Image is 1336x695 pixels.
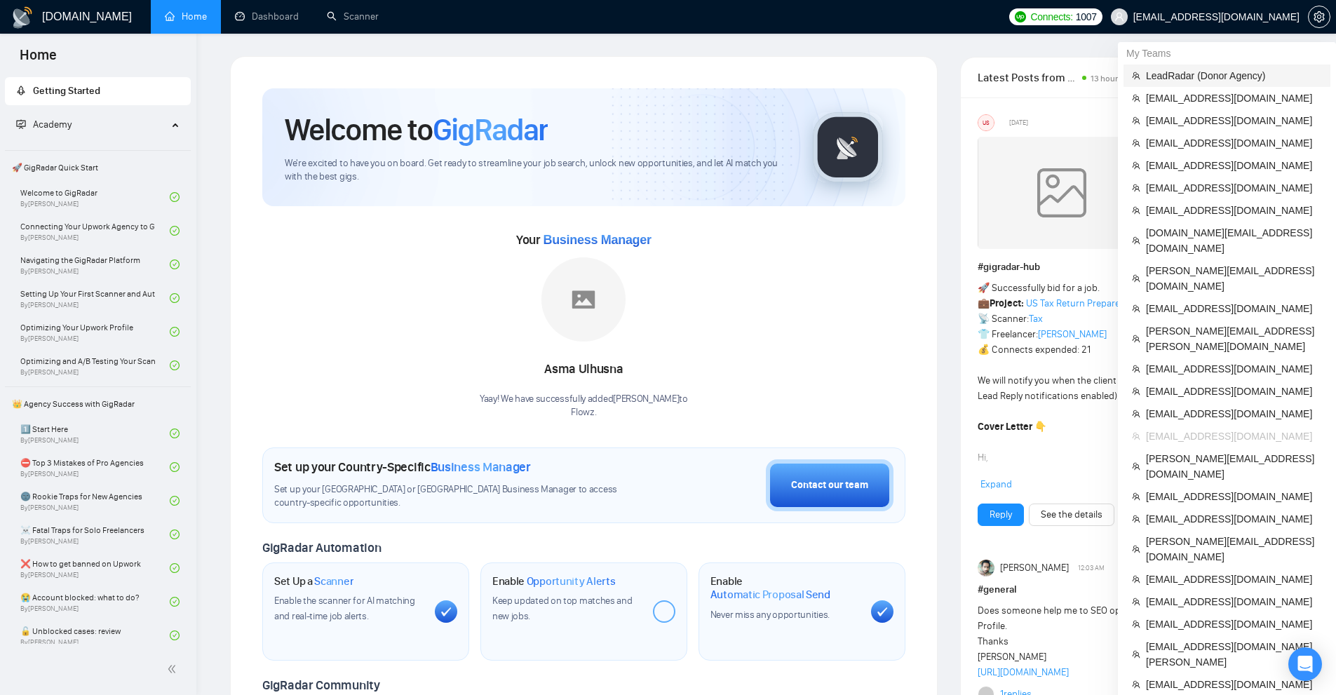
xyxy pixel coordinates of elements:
span: Expand [980,478,1012,490]
span: [EMAIL_ADDRESS][DOMAIN_NAME] [1146,180,1322,196]
span: Scanner [314,574,353,588]
span: team [1132,94,1140,102]
span: [PERSON_NAME][EMAIL_ADDRESS][DOMAIN_NAME] [1146,451,1322,482]
li: Getting Started [5,77,191,105]
a: 🔓 Unblocked cases: reviewBy[PERSON_NAME] [20,620,170,651]
span: team [1132,650,1140,659]
span: team [1132,335,1140,343]
span: Connects: [1030,9,1072,25]
span: [PERSON_NAME][EMAIL_ADDRESS][DOMAIN_NAME] [1146,534,1322,565]
strong: Cover Letter 👇 [978,421,1046,433]
span: team [1132,598,1140,606]
a: Optimizing and A/B Testing Your Scanner for Better ResultsBy[PERSON_NAME] [20,350,170,381]
a: searchScanner [327,11,379,22]
span: check-circle [170,630,180,640]
span: Getting Started [33,85,100,97]
img: weqQh+iSagEgQAAAABJRU5ErkJggg== [978,137,1146,249]
span: team [1132,161,1140,170]
span: Business Manager [543,233,651,247]
div: Contact our team [791,478,868,493]
span: [EMAIL_ADDRESS][DOMAIN_NAME] [1146,203,1322,218]
span: [EMAIL_ADDRESS][DOMAIN_NAME] [1146,572,1322,587]
span: LeadRadar (Donor Agency) [1146,68,1322,83]
span: Academy [33,119,72,130]
h1: Enable [492,574,616,588]
span: setting [1309,11,1330,22]
span: Set up your [GEOGRAPHIC_DATA] or [GEOGRAPHIC_DATA] Business Manager to access country-specific op... [274,483,646,510]
span: [EMAIL_ADDRESS][DOMAIN_NAME] [1146,113,1322,128]
span: [EMAIL_ADDRESS][DOMAIN_NAME] [1146,90,1322,106]
span: check-circle [170,293,180,303]
span: [PERSON_NAME] [1000,560,1069,576]
span: 🚀 GigRadar Quick Start [6,154,189,182]
span: We're excited to have you on board. Get ready to streamline your job search, unlock new opportuni... [285,157,790,184]
span: [EMAIL_ADDRESS][DOMAIN_NAME] [1146,158,1322,173]
span: team [1132,304,1140,313]
h1: Set up your Country-Specific [274,459,531,475]
span: team [1132,116,1140,125]
h1: Enable [710,574,860,602]
span: team [1132,139,1140,147]
span: team [1132,274,1140,283]
span: check-circle [170,563,180,573]
span: [EMAIL_ADDRESS][DOMAIN_NAME] [1146,301,1322,316]
button: Reply [978,504,1024,526]
span: [EMAIL_ADDRESS][DOMAIN_NAME] [1146,594,1322,609]
img: gigradar-logo.png [813,112,883,182]
h1: Set Up a [274,574,353,588]
span: [EMAIL_ADDRESS][DOMAIN_NAME] [1146,135,1322,151]
div: My Teams [1118,42,1336,65]
span: 1007 [1076,9,1097,25]
span: team [1132,206,1140,215]
h1: # gigradar-hub [978,259,1285,275]
span: check-circle [170,496,180,506]
span: team [1132,184,1140,192]
span: [EMAIL_ADDRESS][DOMAIN_NAME] [1146,677,1322,692]
button: setting [1308,6,1330,28]
span: Opportunity Alerts [527,574,616,588]
a: 1️⃣ Start HereBy[PERSON_NAME] [20,418,170,449]
img: logo [11,6,34,29]
span: check-circle [170,429,180,438]
span: [EMAIL_ADDRESS][DOMAIN_NAME] [1146,429,1322,444]
img: placeholder.png [541,257,626,342]
a: [PERSON_NAME] [1038,328,1107,340]
a: Welcome to GigRadarBy[PERSON_NAME] [20,182,170,212]
span: team [1132,545,1140,553]
span: 👑 Agency Success with GigRadar [6,390,189,418]
button: Contact our team [766,459,893,511]
span: Latest Posts from the GigRadar Community [978,69,1078,86]
span: team [1132,387,1140,396]
span: Business Manager [431,459,531,475]
span: team [1132,236,1140,245]
span: [DOMAIN_NAME][EMAIL_ADDRESS][DOMAIN_NAME] [1146,225,1322,256]
span: check-circle [170,192,180,202]
a: ❌ How to get banned on UpworkBy[PERSON_NAME] [20,553,170,583]
div: Open Intercom Messenger [1288,647,1322,681]
a: Optimizing Your Upwork ProfileBy[PERSON_NAME] [20,316,170,347]
span: check-circle [170,529,180,539]
a: Navigating the GigRadar PlatformBy[PERSON_NAME] [20,249,170,280]
span: team [1132,432,1140,440]
span: [DATE] [1009,116,1028,129]
h1: # general [978,582,1285,598]
span: fund-projection-screen [16,119,26,129]
a: Reply [990,507,1012,522]
a: 🌚 Rookie Traps for New AgenciesBy[PERSON_NAME] [20,485,170,516]
span: Automatic Proposal Send [710,588,830,602]
a: Tax [1029,313,1043,325]
span: 12:03 AM [1078,562,1105,574]
span: check-circle [170,226,180,236]
span: [EMAIL_ADDRESS][DOMAIN_NAME] [1146,406,1322,421]
span: team [1132,365,1140,373]
span: GigRadar Community [262,677,380,693]
a: dashboardDashboard [235,11,299,22]
span: user [1114,12,1124,22]
span: Never miss any opportunities. [710,609,830,621]
a: homeHome [165,11,207,22]
span: check-circle [170,327,180,337]
span: check-circle [170,259,180,269]
span: check-circle [170,462,180,472]
span: team [1132,515,1140,523]
a: Connecting Your Upwork Agency to GigRadarBy[PERSON_NAME] [20,215,170,246]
